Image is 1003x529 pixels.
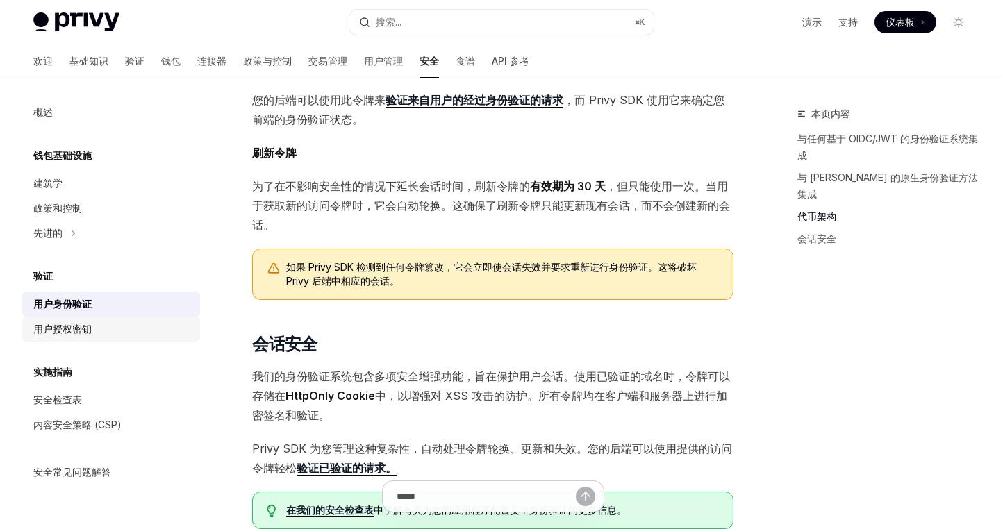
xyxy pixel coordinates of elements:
[243,44,292,78] a: 政策与控制
[797,133,978,161] font: 与任何基于 OIDC/JWT 的身份验证系统集成
[252,389,727,422] font: 中，以增强对 XSS 攻击的防护。所有令牌均在客户端和服务器上进行加密签名和验证。
[802,15,822,29] a: 演示
[285,389,375,403] font: HttpOnly Cookie
[125,55,144,67] font: 验证
[33,202,82,214] font: 政策和控制
[33,177,63,189] font: 建筑学
[33,419,122,430] font: 内容安全策略 (CSP)
[267,262,281,276] svg: 警告
[797,228,981,250] a: 会话安全
[252,179,530,193] font: 为了在不影响安全性的情况下延长会话时间，刷新令牌的
[797,210,836,222] font: 代币架构
[252,334,317,354] font: 会话安全
[22,460,200,485] a: 安全常见问题解答
[33,12,119,32] img: 灯光标志
[69,44,108,78] a: 基础知识
[492,44,529,78] a: API 参考
[252,369,730,403] font: 我们的身份验证系统包含多项安全增强功能，旨在保护用户会话。使用已验证的域名时，令牌可以存储在
[22,171,200,196] a: 建筑学
[797,233,836,244] font: 会话安全
[802,16,822,28] font: 演示
[22,292,200,317] a: 用户身份验证
[639,17,645,27] font: K
[33,44,53,78] a: 欢迎
[420,44,439,78] a: 安全
[838,16,858,28] font: 支持
[22,100,200,125] a: 概述
[308,55,347,67] font: 交易管理
[386,93,563,107] font: 验证来自用户的经过身份验证的请求
[33,298,92,310] font: 用户身份验证
[252,146,297,160] font: 刷新令牌
[33,323,92,335] font: 用户授权密钥
[386,93,563,108] a: 验证来自用户的经过身份验证的请求
[22,412,200,437] a: 内容安全策略 (CSP)
[69,55,108,67] font: 基础知识
[243,55,292,67] font: 政策与控制
[33,394,82,405] font: 安全检查表
[797,205,981,228] a: 代币架构
[33,106,53,118] font: 概述
[308,44,347,78] a: 交易管理
[22,387,200,412] a: 安全检查表
[33,227,63,239] font: 先进的
[376,16,401,28] font: 搜索...
[349,10,654,35] button: 搜索...⌘K
[635,17,639,27] font: ⌘
[125,44,144,78] a: 验证
[886,16,915,28] font: 仪表板
[33,466,111,478] font: 安全常见问题解答
[297,461,397,476] a: 验证已验证的请求。
[161,44,181,78] a: 钱包
[297,461,397,475] font: 验证已验证的请求。
[33,55,53,67] font: 欢迎
[947,11,970,33] button: 切换暗模式
[797,167,981,205] a: 与 [PERSON_NAME] 的原生身份验证方法集成
[252,442,654,455] font: Privy SDK 为您管理这种复杂性，自动处理令牌轮换、更新和失效。您的后端可以
[161,55,181,67] font: 钱包
[364,44,403,78] a: 用户管理
[576,487,595,506] button: 发送消息
[252,93,386,107] font: 您的后端可以使用此令牌来
[797,128,981,167] a: 与任何基于 OIDC/JWT 的身份验证系统集成
[197,55,226,67] font: 连接器
[197,44,226,78] a: 连接器
[456,55,475,67] font: 食谱
[874,11,936,33] a: 仪表板
[33,270,53,282] font: 验证
[286,261,697,287] font: 如果 Privy SDK 检测到任何令牌篡改，它会立即使会话失效并要求重新进行身份验证。这将破坏 Privy 后端中相应的会话。
[838,15,858,29] a: 支持
[252,179,730,232] font: ，但只能使用一次。当用于获取新的访问令牌时，它会自动轮换。这确保了刷新令牌只能更新现有会话，而不会创建新的会话。
[22,196,200,221] a: 政策和控制
[797,171,978,200] font: 与 [PERSON_NAME] 的原生身份验证方法集成
[420,55,439,67] font: 安全
[530,179,606,193] font: 有效期为 30 天
[33,366,72,378] font: 实施指南
[456,44,475,78] a: 食谱
[364,55,403,67] font: 用户管理
[811,108,850,119] font: 本页内容
[22,317,200,342] a: 用户授权密钥
[492,55,529,67] font: API 参考
[33,149,92,161] font: 钱包基础设施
